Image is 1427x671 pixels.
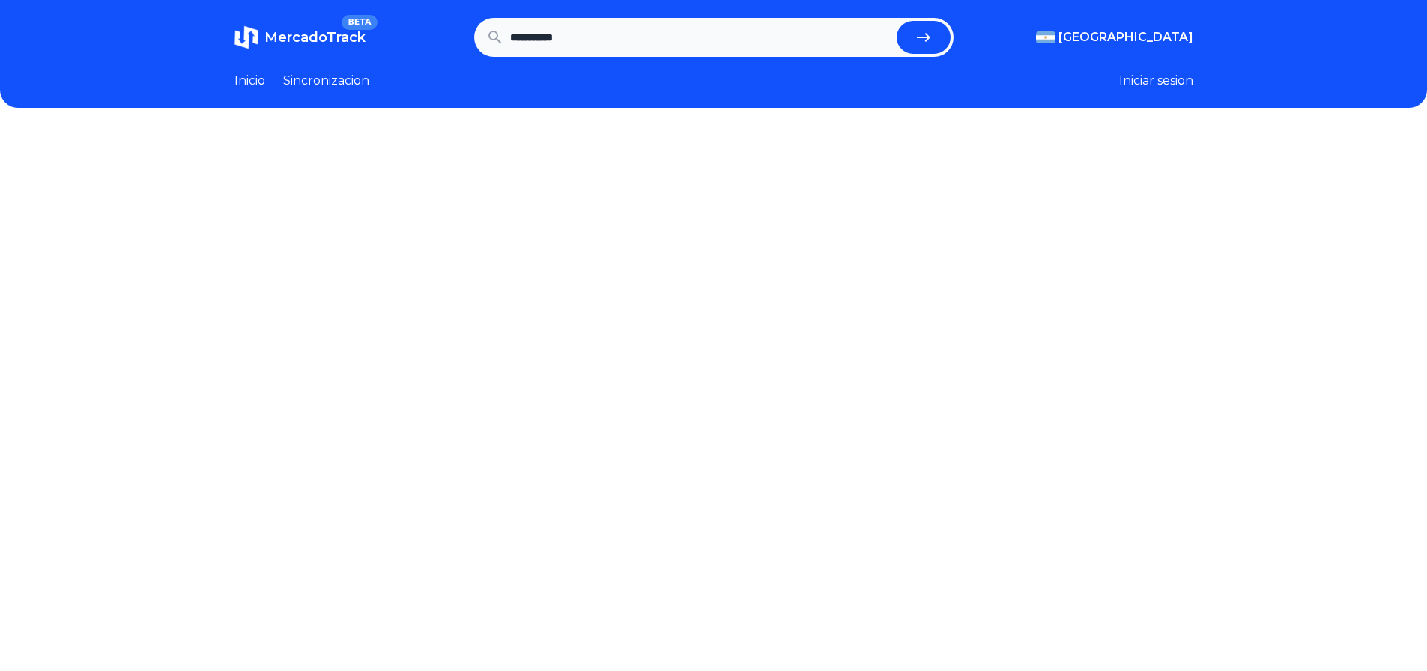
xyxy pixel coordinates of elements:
a: Inicio [234,72,265,90]
img: Argentina [1036,31,1055,43]
a: Sincronizacion [283,72,369,90]
span: [GEOGRAPHIC_DATA] [1058,28,1193,46]
span: MercadoTrack [264,29,366,46]
span: BETA [342,15,377,30]
a: MercadoTrackBETA [234,25,366,49]
button: [GEOGRAPHIC_DATA] [1036,28,1193,46]
img: MercadoTrack [234,25,258,49]
button: Iniciar sesion [1119,72,1193,90]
